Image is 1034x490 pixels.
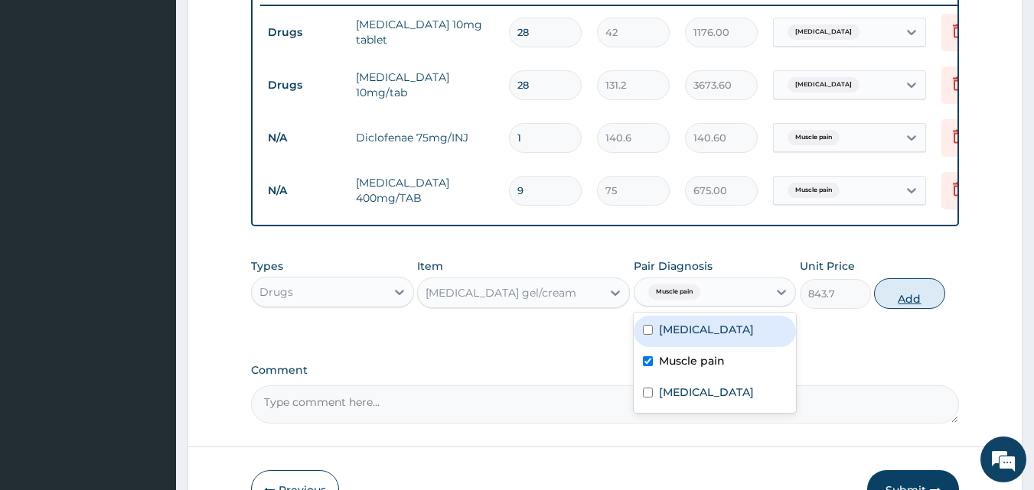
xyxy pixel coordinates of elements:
[348,62,501,108] td: [MEDICAL_DATA] 10mg/tab
[788,183,840,198] span: Muscle pain
[260,124,348,152] td: N/A
[251,8,288,44] div: Minimize live chat window
[634,258,713,274] label: Pair Diagnosis
[8,327,292,381] textarea: Type your message and hit 'Enter'
[659,353,725,368] label: Muscle pain
[348,9,501,55] td: [MEDICAL_DATA] 10mg tablet
[648,284,700,300] span: Muscle pain
[659,385,754,400] label: [MEDICAL_DATA]
[251,260,283,273] label: Types
[874,278,945,309] button: Add
[659,322,754,337] label: [MEDICAL_DATA]
[251,364,960,377] label: Comment
[788,24,859,40] span: [MEDICAL_DATA]
[788,130,840,145] span: Muscle pain
[259,284,293,300] div: Drugs
[788,77,859,92] span: [MEDICAL_DATA]
[28,76,62,115] img: d_794563401_company_1708531726252_794563401
[80,86,257,105] div: Chat with us now
[348,122,501,153] td: Diclofenae 75mg/INJ
[417,258,443,274] label: Item
[89,148,211,302] span: We're online!
[260,18,348,47] td: Drugs
[800,258,855,274] label: Unit Price
[260,71,348,99] td: Drugs
[260,177,348,205] td: N/A
[426,285,576,300] div: [MEDICAL_DATA] gel/cream
[348,167,501,213] td: [MEDICAL_DATA] 400mg/TAB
